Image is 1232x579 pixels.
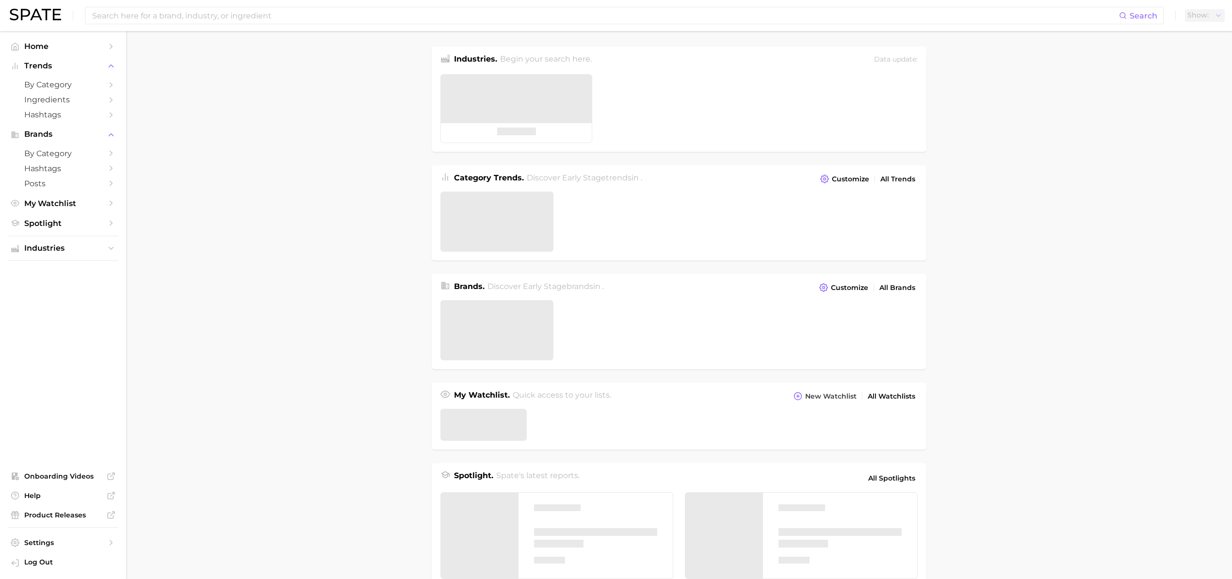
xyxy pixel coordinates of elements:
[8,488,118,503] a: Help
[8,241,118,256] button: Industries
[24,62,102,70] span: Trends
[1185,9,1225,22] button: Show
[91,7,1119,24] input: Search here for a brand, industry, or ingredient
[24,179,102,188] span: Posts
[865,390,918,403] a: All Watchlists
[8,127,118,142] button: Brands
[24,199,102,208] span: My Watchlist
[874,53,918,66] div: Data update:
[24,538,102,547] span: Settings
[24,149,102,158] span: by Category
[879,284,915,292] span: All Brands
[877,281,918,294] a: All Brands
[527,173,642,182] span: Discover Early Stage trends in .
[454,53,497,66] h1: Industries.
[1187,13,1209,18] span: Show
[8,508,118,522] a: Product Releases
[10,9,61,20] img: SPATE
[24,130,102,139] span: Brands
[1130,11,1157,20] span: Search
[454,282,485,291] span: Brands .
[8,176,118,191] a: Posts
[8,555,118,571] a: Log out. Currently logged in with e-mail hannah.kohl@croda.com.
[868,392,915,401] span: All Watchlists
[24,491,102,500] span: Help
[24,472,102,481] span: Onboarding Videos
[868,472,915,484] span: All Spotlights
[832,175,869,183] span: Customize
[818,172,872,186] button: Customize
[8,107,118,122] a: Hashtags
[791,389,859,403] button: New Watchlist
[513,389,611,403] h2: Quick access to your lists.
[500,53,592,66] h2: Begin your search here.
[805,392,857,401] span: New Watchlist
[8,39,118,54] a: Home
[878,173,918,186] a: All Trends
[487,282,604,291] span: Discover Early Stage brands in .
[24,511,102,519] span: Product Releases
[24,164,102,173] span: Hashtags
[831,284,868,292] span: Customize
[8,92,118,107] a: Ingredients
[24,110,102,119] span: Hashtags
[8,196,118,211] a: My Watchlist
[24,80,102,89] span: by Category
[8,59,118,73] button: Trends
[8,535,118,550] a: Settings
[454,389,510,403] h1: My Watchlist.
[817,281,871,294] button: Customize
[24,42,102,51] span: Home
[454,173,524,182] span: Category Trends .
[24,95,102,104] span: Ingredients
[8,469,118,483] a: Onboarding Videos
[8,77,118,92] a: by Category
[496,470,580,486] h2: Spate's latest reports.
[8,216,118,231] a: Spotlight
[880,175,915,183] span: All Trends
[454,470,493,486] h1: Spotlight.
[8,146,118,161] a: by Category
[24,219,102,228] span: Spotlight
[866,470,918,486] a: All Spotlights
[24,558,111,566] span: Log Out
[24,244,102,253] span: Industries
[8,161,118,176] a: Hashtags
